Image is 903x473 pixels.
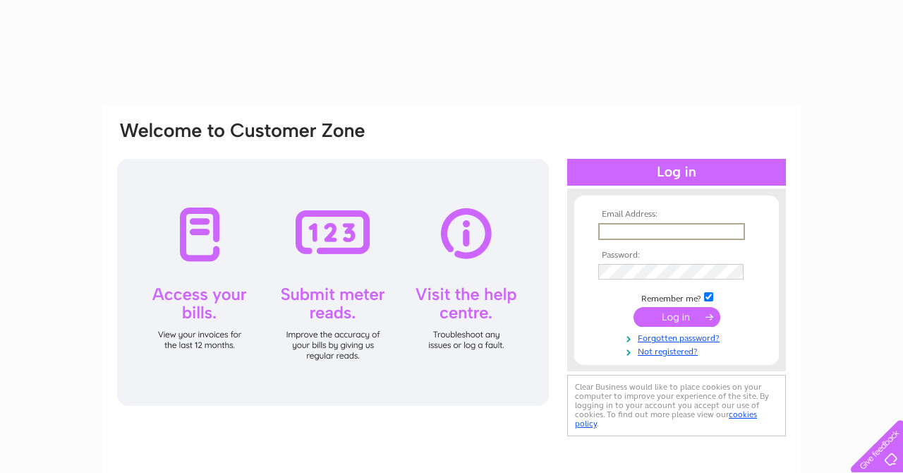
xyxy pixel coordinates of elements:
th: Email Address: [595,210,758,220]
a: Forgotten password? [598,330,758,344]
input: Submit [634,307,720,327]
th: Password: [595,251,758,261]
a: cookies policy [575,409,757,429]
td: Remember me? [595,290,758,304]
div: Clear Business would like to place cookies on your computer to improve your experience of the sit... [567,375,786,436]
a: Not registered? [598,344,758,357]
